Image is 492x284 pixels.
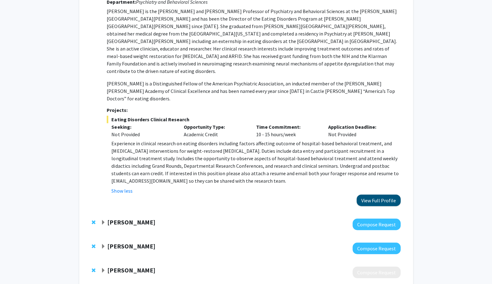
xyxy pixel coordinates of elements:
button: Compose Request to Atsushi Kamiya [353,219,401,230]
span: Remove Atsushi Kamiya from bookmarks [92,220,95,225]
span: [PERSON_NAME] is a Distinguished Fellow of the American Psychiatric Association, an inducted memb... [107,80,395,102]
span: Remove Erica Richards from bookmarks [92,268,95,273]
strong: [PERSON_NAME] [107,266,155,274]
strong: [PERSON_NAME] [107,218,155,226]
p: Time Commitment: [256,123,319,131]
strong: Projects: [107,107,127,113]
span: Expand Atsushi Kamiya Bookmark [101,220,106,225]
span: Remove Emily Johnson from bookmarks [92,244,95,249]
iframe: Chat [5,256,27,279]
strong: [PERSON_NAME] [107,242,155,250]
div: Not Provided [111,131,174,138]
p: Application Deadline: [328,123,391,131]
button: Compose Request to Erica Richards [353,267,401,278]
span: Expand Erica Richards Bookmark [101,268,106,273]
p: Seeking: [111,123,174,131]
button: Compose Request to Emily Johnson [353,243,401,254]
div: Academic Credit [179,123,251,138]
div: 10 - 15 hours/week [251,123,324,138]
p: [PERSON_NAME] is the [PERSON_NAME] and [PERSON_NAME] Professor of Psychiatry and Behavioral Scien... [107,7,400,75]
div: Not Provided [324,123,396,138]
button: Show less [111,187,132,195]
button: View Full Profile [357,195,401,206]
span: Expand Emily Johnson Bookmark [101,244,106,249]
p: Opportunity Type: [184,123,247,131]
span: Experience in clinical research on eating disorders including factors affecting outcome of hospit... [111,140,398,184]
span: Eating Disorders Clinical Research [107,116,400,123]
